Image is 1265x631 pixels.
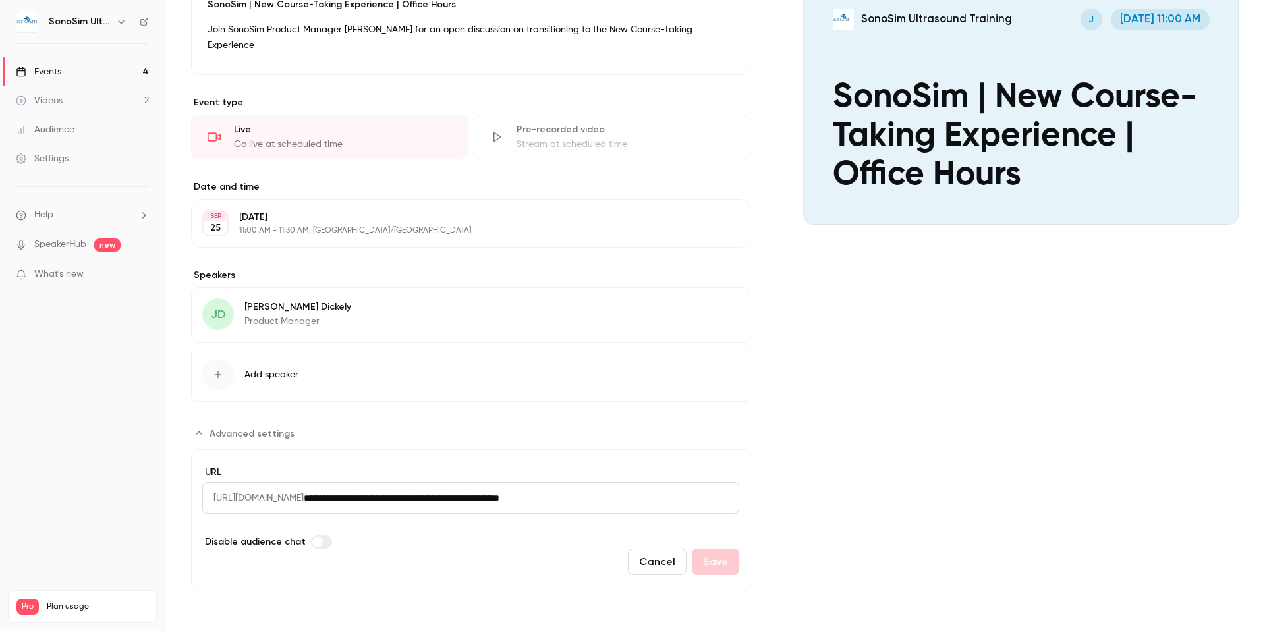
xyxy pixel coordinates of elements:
[191,423,750,591] section: Advanced settings
[16,152,69,165] div: Settings
[244,368,298,381] span: Add speaker
[16,65,61,78] div: Events
[628,549,687,575] button: Cancel
[16,208,149,222] li: help-dropdown-opener
[234,123,452,136] div: Live
[208,22,734,53] p: Join SonoSim Product Manager [PERSON_NAME] for an open discussion on transitioning to the New Cou...
[474,115,751,159] div: Pre-recorded videoStream at scheduled time
[244,315,351,328] p: Product Manager
[204,211,227,221] div: SEP
[244,300,351,314] p: [PERSON_NAME] Dickely
[49,15,111,28] h6: SonoSim Ultrasound Training
[205,535,306,549] span: Disable audience chat
[34,208,53,222] span: Help
[94,238,121,252] span: new
[210,427,295,441] span: Advanced settings
[47,601,148,612] span: Plan usage
[34,267,84,281] span: What's new
[191,180,750,194] label: Date and time
[191,115,468,159] div: LiveGo live at scheduled time
[16,11,38,32] img: SonoSim Ultrasound Training
[239,211,681,224] p: [DATE]
[202,482,304,514] span: [URL][DOMAIN_NAME]
[211,306,226,323] span: JD
[34,238,86,252] a: SpeakerHub
[210,221,221,234] p: 25
[16,94,63,107] div: Videos
[239,225,681,236] p: 11:00 AM - 11:30 AM, [GEOGRAPHIC_DATA]/[GEOGRAPHIC_DATA]
[191,287,750,343] div: JD[PERSON_NAME] DickelyProduct Manager
[191,348,750,402] button: Add speaker
[202,466,739,479] label: URL
[16,123,74,136] div: Audience
[191,269,750,282] label: Speakers
[234,138,452,151] div: Go live at scheduled time
[191,96,750,109] p: Event type
[16,599,39,615] span: Pro
[517,123,735,136] div: Pre-recorded video
[191,423,302,444] button: Advanced settings
[517,138,735,151] div: Stream at scheduled time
